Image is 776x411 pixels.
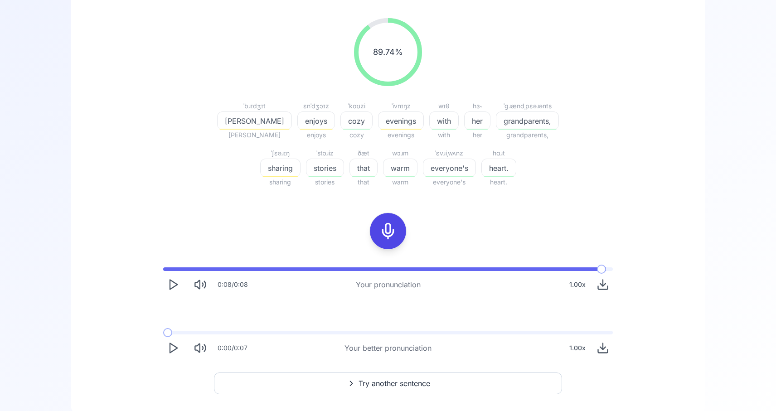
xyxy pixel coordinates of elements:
span: warm [383,163,417,174]
span: cozy [341,116,372,126]
span: warm [383,177,417,188]
span: [PERSON_NAME] [217,130,292,140]
span: 89.74 % [373,46,403,58]
button: Try another sentence [214,372,562,394]
span: enjoys [298,116,335,126]
button: cozy [340,111,373,130]
button: heart. [481,159,516,177]
button: stories [306,159,344,177]
span: that [350,163,377,174]
div: ˈʃɛəɹɪŋ [260,148,301,159]
span: her [464,130,490,140]
button: Download audio [593,338,613,358]
button: Mute [190,275,210,295]
span: that [349,177,378,188]
button: Download audio [593,275,613,295]
span: evenings [378,130,424,140]
span: everyone's [423,177,476,188]
div: hɜ˞ [464,101,490,111]
button: everyone's [423,159,476,177]
div: ˈbɹɪdʒɪt [217,101,292,111]
button: enjoys [297,111,335,130]
span: everyone's [423,163,475,174]
div: ˈɡɹændˌpɛəɹənts [496,101,559,111]
span: with [430,116,458,126]
span: sharing [261,163,300,174]
div: ˈkoʊzi [340,101,373,111]
span: cozy [340,130,373,140]
button: her [464,111,490,130]
button: with [429,111,459,130]
span: evenings [378,116,423,126]
div: 1.00 x [566,339,589,357]
button: evenings [378,111,424,130]
span: heart. [481,177,516,188]
button: that [349,159,378,177]
span: enjoys [297,130,335,140]
div: ɛnˈdʒɔɪz [297,101,335,111]
button: Play [163,275,183,295]
span: Try another sentence [359,378,430,389]
div: ðæt [349,148,378,159]
span: [PERSON_NAME] [218,116,291,126]
span: with [429,130,459,140]
span: her [465,116,490,126]
div: hɑɹt [481,148,516,159]
div: ˈɛvɹiˌwʌnz [423,148,476,159]
button: Play [163,338,183,358]
button: [PERSON_NAME] [217,111,292,130]
button: grandparents, [496,111,559,130]
span: grandparents, [496,116,558,126]
div: 0:00 / 0:07 [218,343,247,353]
button: warm [383,159,417,177]
button: sharing [260,159,301,177]
div: 0:08 / 0:08 [218,280,248,289]
div: wɔɹm [383,148,417,159]
div: 1.00 x [566,276,589,294]
span: grandparents, [496,130,559,140]
div: Your better pronunciation [344,343,432,353]
button: Mute [190,338,210,358]
div: ˈstɔɹiz [306,148,344,159]
span: heart. [482,163,516,174]
div: wɪθ [429,101,459,111]
div: Your pronunciation [356,279,421,290]
span: stories [306,163,344,174]
span: sharing [260,177,301,188]
div: ˈivnɪŋz [378,101,424,111]
span: stories [306,177,344,188]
